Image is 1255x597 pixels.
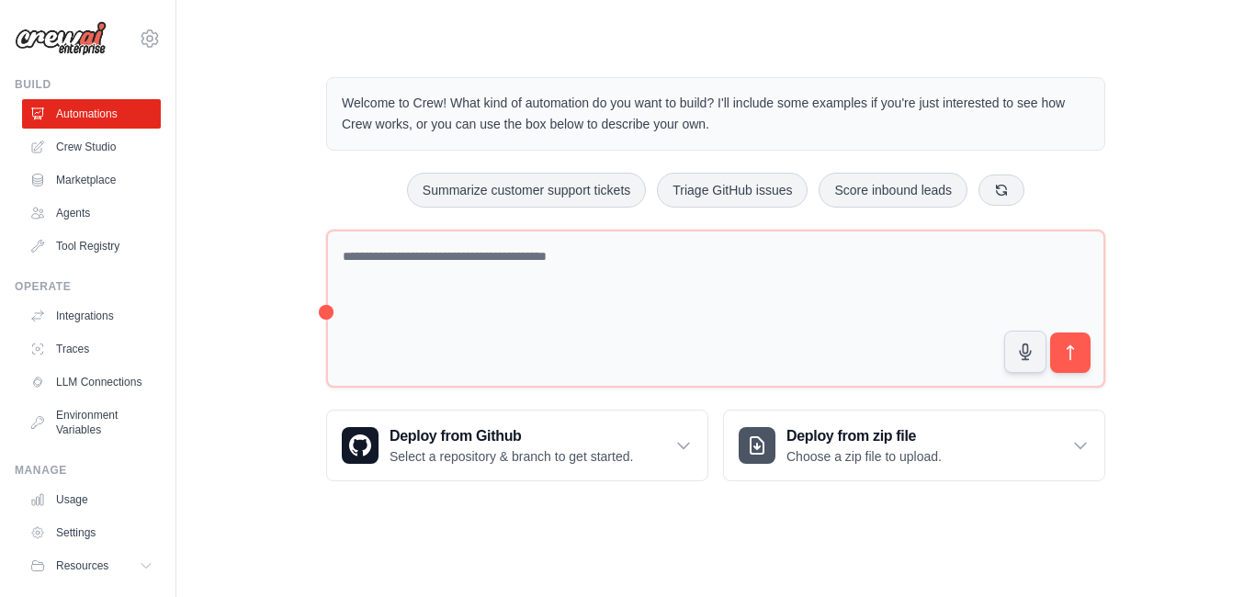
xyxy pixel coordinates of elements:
[56,558,108,573] span: Resources
[22,301,161,331] a: Integrations
[15,77,161,92] div: Build
[390,425,633,447] h3: Deploy from Github
[22,198,161,228] a: Agents
[22,99,161,129] a: Automations
[786,425,942,447] h3: Deploy from zip file
[22,400,161,445] a: Environment Variables
[22,551,161,580] button: Resources
[22,367,161,397] a: LLM Connections
[407,173,646,208] button: Summarize customer support tickets
[819,173,967,208] button: Score inbound leads
[22,485,161,514] a: Usage
[657,173,808,208] button: Triage GitHub issues
[22,231,161,261] a: Tool Registry
[22,334,161,364] a: Traces
[390,447,633,466] p: Select a repository & branch to get started.
[786,447,942,466] p: Choose a zip file to upload.
[22,132,161,162] a: Crew Studio
[15,463,161,478] div: Manage
[15,279,161,294] div: Operate
[342,93,1090,135] p: Welcome to Crew! What kind of automation do you want to build? I'll include some examples if you'...
[15,21,107,56] img: Logo
[22,518,161,547] a: Settings
[22,165,161,195] a: Marketplace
